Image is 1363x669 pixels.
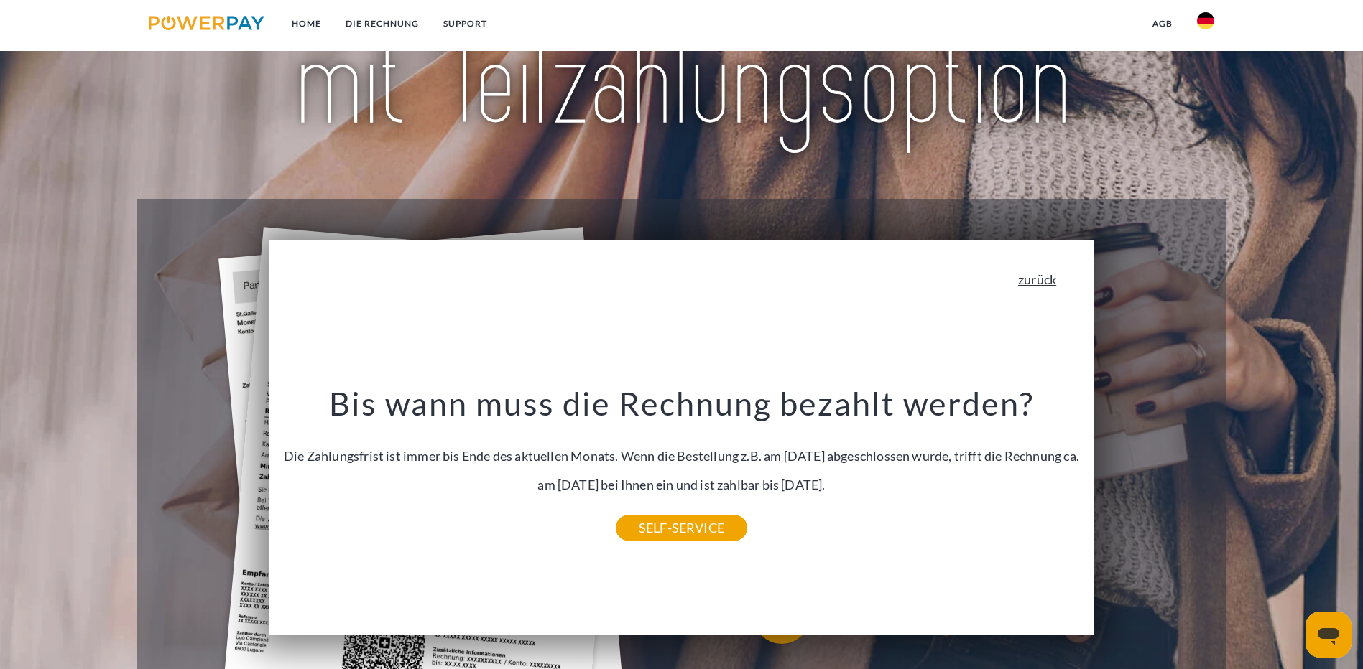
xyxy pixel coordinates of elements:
[1018,273,1056,286] a: zurück
[616,515,747,541] a: SELF-SERVICE
[333,11,431,37] a: DIE RECHNUNG
[149,16,264,30] img: logo-powerpay.svg
[282,384,1081,528] div: Die Zahlungsfrist ist immer bis Ende des aktuellen Monats. Wenn die Bestellung z.B. am [DATE] abg...
[1306,612,1352,658] iframe: Schaltfläche zum Öffnen des Messaging-Fensters
[279,11,333,37] a: Home
[431,11,499,37] a: SUPPORT
[1197,12,1214,29] img: de
[1140,11,1185,37] a: agb
[282,384,1081,424] h3: Bis wann muss die Rechnung bezahlt werden?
